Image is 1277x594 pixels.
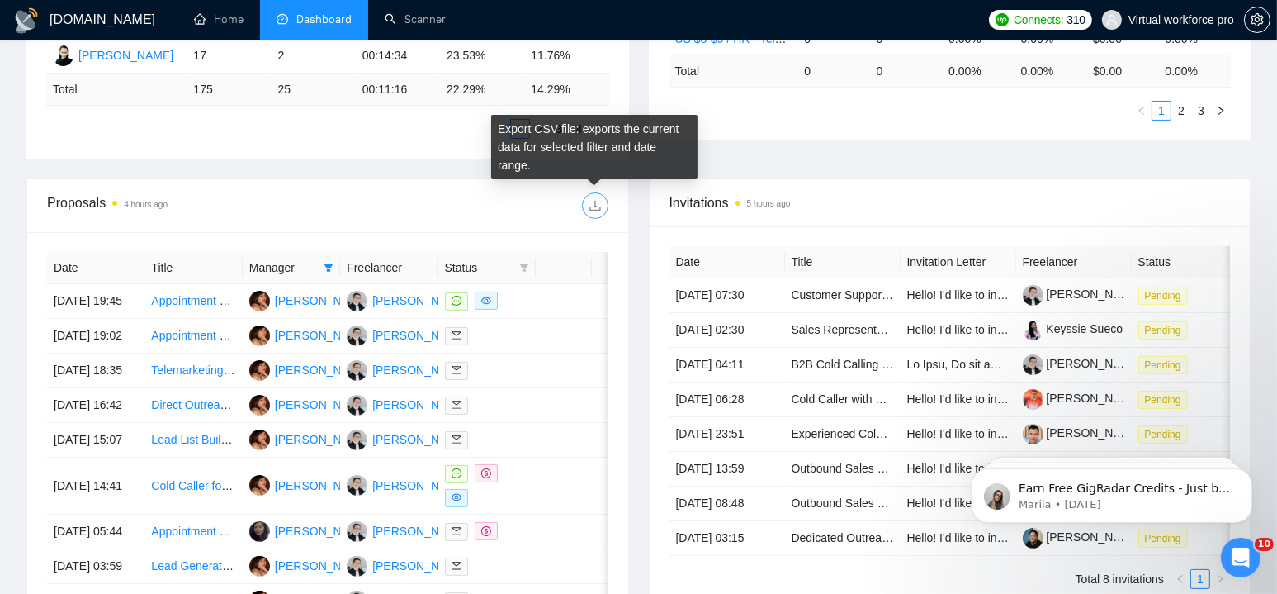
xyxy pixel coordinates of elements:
[347,524,565,537] a: LB[PERSON_NAME] [PERSON_NAME]
[144,284,242,319] td: Appointment Setter | Cold Caller
[249,432,370,445] a: SF[PERSON_NAME]
[792,392,997,406] a: Cold Caller with Minimal Accent Needed
[47,549,144,584] td: [DATE] 03:59
[1138,356,1188,374] span: Pending
[277,13,288,25] span: dashboard
[669,246,785,278] th: Date
[947,434,1277,549] iframe: Intercom notifications message
[372,326,565,345] div: [PERSON_NAME] [PERSON_NAME]
[144,388,242,423] td: Direct Outreach Specialist for Client Appointment Generation
[440,74,524,106] td: 22.29 %
[792,323,953,336] a: Sales Representative (Remote)
[347,432,565,445] a: LB[PERSON_NAME] [PERSON_NAME]
[47,319,144,354] td: [DATE] 19:02
[47,423,144,458] td: [DATE] 15:07
[1014,11,1063,29] span: Connects:
[347,430,367,450] img: LB
[792,427,1111,440] a: Experienced Cold Calling Agency Needed for Pharma Account
[1023,354,1043,375] img: c1AyKq6JICviXaEpkmdqJS9d0fu8cPtAjDADDsaqrL33dmlxerbgAEFrRdAYEnyeyq
[669,521,785,556] td: [DATE] 03:15
[372,557,565,575] div: [PERSON_NAME] [PERSON_NAME]
[785,417,901,452] td: Experienced Cold Calling Agency Needed for Pharma Account
[275,361,370,379] div: [PERSON_NAME]
[1191,570,1209,588] a: 1
[669,487,785,521] td: [DATE] 08:48
[452,561,461,571] span: mail
[792,288,1081,302] a: Customer Support (Non-Voice, Strong English Required)
[1211,101,1231,121] button: right
[151,479,308,492] a: Cold Caller for Sales Outreach
[1138,288,1194,302] a: Pending
[372,477,565,495] div: [PERSON_NAME] [PERSON_NAME]
[785,278,901,313] td: Customer Support (Non-Voice, Strong English Required)
[669,55,798,87] td: Total
[1171,569,1190,589] li: Previous Page
[347,363,565,376] a: LB[PERSON_NAME] [PERSON_NAME]
[46,74,187,106] td: Total
[598,399,623,411] span: right
[785,313,901,348] td: Sales Representative (Remote)
[1191,101,1211,121] li: 3
[1210,569,1230,589] li: Next Page
[53,48,173,61] a: JR[PERSON_NAME]
[320,255,337,280] span: filter
[669,417,785,452] td: [DATE] 23:51
[1023,357,1240,370] a: [PERSON_NAME] [PERSON_NAME]
[598,330,623,341] span: right
[1106,14,1118,26] span: user
[1245,13,1270,26] span: setting
[583,199,608,212] span: download
[452,468,461,478] span: message
[249,360,270,381] img: SF
[582,192,608,219] button: download
[144,515,242,549] td: Appointment Setter for US-Based Company
[1152,102,1171,120] a: 1
[144,458,242,515] td: Cold Caller for Sales Outreach
[275,522,370,540] div: [PERSON_NAME]
[1190,569,1210,589] li: 1
[1138,287,1188,305] span: Pending
[151,525,376,538] a: Appointment Setter for US-Based Company
[272,74,356,106] td: 25
[785,452,901,487] td: Outbound Sales Closer– $6/hr Base + Commission + Residuals
[675,32,832,45] a: US $8-$9 / HR - Telemarketing
[151,329,498,342] a: Appointment Setter (Outreach & Sales) – Digital Marketing Services
[481,468,491,478] span: dollar
[524,74,608,106] td: 14.29 %
[347,558,565,572] a: LB[PERSON_NAME] [PERSON_NAME]
[275,292,370,310] div: [PERSON_NAME]
[1171,101,1191,121] li: 2
[669,452,785,487] td: [DATE] 13:59
[669,278,785,313] td: [DATE] 07:30
[452,400,461,410] span: mail
[1244,7,1270,33] button: setting
[47,284,144,319] td: [DATE] 19:45
[249,397,370,411] a: SF[PERSON_NAME]
[1132,101,1152,121] li: Previous Page
[792,497,1118,510] a: Outbound Sales Closer– $6/hr Base + Commission + Residuals
[47,515,144,549] td: [DATE] 05:44
[452,365,461,375] span: mail
[452,330,461,340] span: mail
[249,524,370,537] a: MO[PERSON_NAME]
[452,435,461,444] span: mail
[243,252,340,284] th: Manager
[347,475,367,496] img: LB
[1023,392,1142,405] a: [PERSON_NAME]
[296,12,352,26] span: Dashboard
[1138,358,1194,371] a: Pending
[1023,389,1043,410] img: c1obEvdW1Ima1LOV3cPGNX--DkD9Bjk0MAmdJewIGZQRzGr6_QqZ8smHAHikJ1Hf7w
[519,263,529,273] span: filter
[47,252,144,284] th: Date
[1216,106,1226,116] span: right
[194,12,244,26] a: homeHome
[47,458,144,515] td: [DATE] 14:41
[516,255,532,280] span: filter
[249,558,370,572] a: SF[PERSON_NAME]
[1086,55,1158,87] td: $ 0.00
[524,39,608,74] td: 11.76%
[249,475,270,496] img: SF
[151,364,335,377] a: Telemarketing and Lead Generation
[187,74,271,106] td: 175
